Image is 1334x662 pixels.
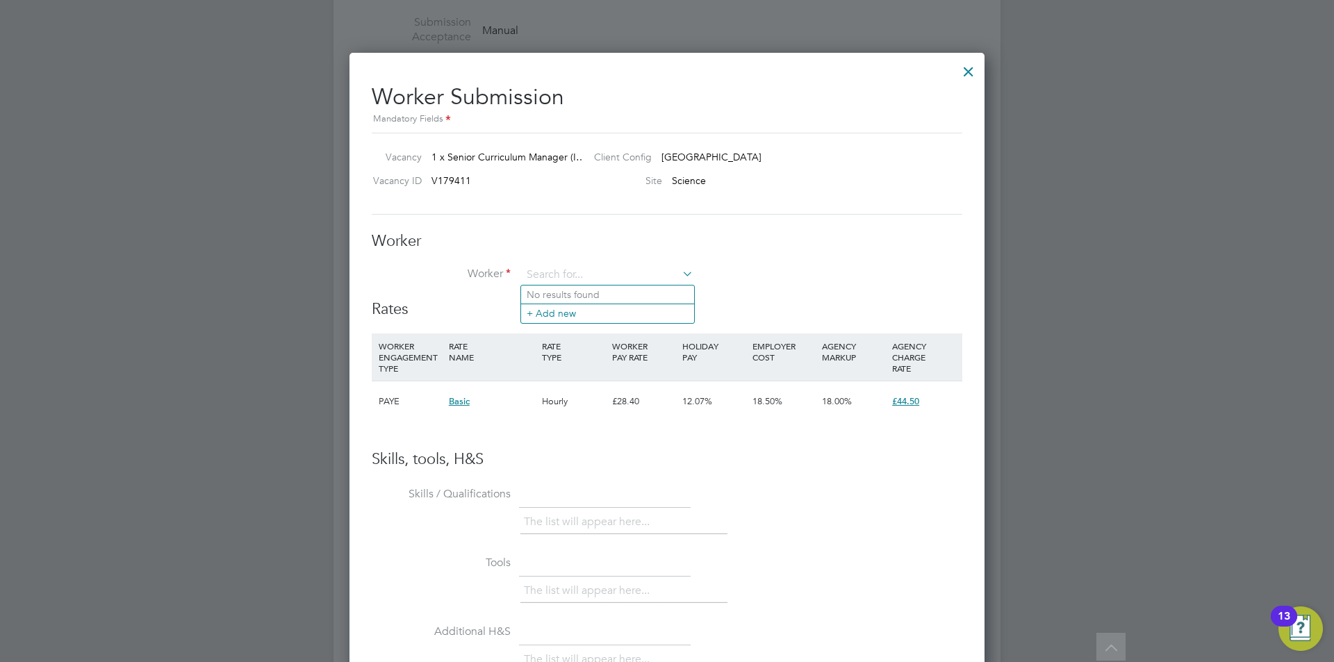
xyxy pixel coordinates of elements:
[524,513,655,531] li: The list will appear here...
[889,333,959,381] div: AGENCY CHARGE RATE
[818,333,889,370] div: AGENCY MARKUP
[372,112,962,127] div: Mandatory Fields
[1278,606,1323,651] button: Open Resource Center, 13 new notifications
[609,381,679,422] div: £28.40
[372,231,962,251] h3: Worker
[372,449,962,470] h3: Skills, tools, H&S
[372,267,511,281] label: Worker
[375,381,445,422] div: PAYE
[431,151,586,163] span: 1 x Senior Curriculum Manager (I…
[372,72,962,127] h2: Worker Submission
[366,174,422,187] label: Vacancy ID
[583,151,652,163] label: Client Config
[609,333,679,370] div: WORKER PAY RATE
[372,556,511,570] label: Tools
[449,395,470,407] span: Basic
[372,624,511,639] label: Additional H&S
[372,487,511,502] label: Skills / Qualifications
[431,174,471,187] span: V179411
[538,333,609,370] div: RATE TYPE
[583,174,662,187] label: Site
[375,333,445,381] div: WORKER ENGAGEMENT TYPE
[366,151,422,163] label: Vacancy
[679,333,749,370] div: HOLIDAY PAY
[672,174,706,187] span: Science
[822,395,852,407] span: 18.00%
[661,151,761,163] span: [GEOGRAPHIC_DATA]
[892,395,919,407] span: £44.50
[445,333,538,370] div: RATE NAME
[521,286,694,304] li: No results found
[524,581,655,600] li: The list will appear here...
[749,333,819,370] div: EMPLOYER COST
[1278,616,1290,634] div: 13
[538,381,609,422] div: Hourly
[372,299,962,320] h3: Rates
[521,304,694,322] li: + Add new
[682,395,712,407] span: 12.07%
[522,265,693,286] input: Search for...
[752,395,782,407] span: 18.50%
